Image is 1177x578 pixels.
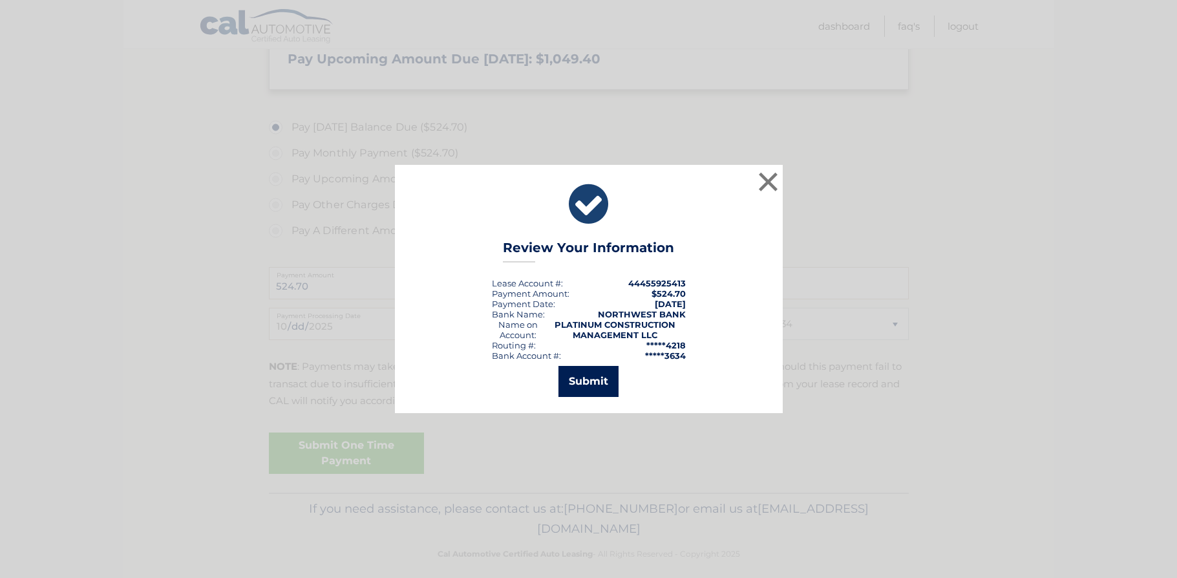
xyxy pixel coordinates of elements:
button: × [756,169,781,195]
div: Bank Account #: [492,350,561,361]
div: Name on Account: [492,319,545,340]
span: [DATE] [655,299,686,309]
strong: PLATINUM CONSTRUCTION MANAGEMENT LLC [555,319,675,340]
div: : [492,299,555,309]
h3: Review Your Information [503,240,674,262]
span: $524.70 [652,288,686,299]
div: Payment Amount: [492,288,569,299]
strong: NORTHWEST BANK [598,309,686,319]
div: Bank Name: [492,309,545,319]
div: Routing #: [492,340,536,350]
strong: 44455925413 [628,278,686,288]
div: Lease Account #: [492,278,563,288]
button: Submit [558,366,619,397]
span: Payment Date [492,299,553,309]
